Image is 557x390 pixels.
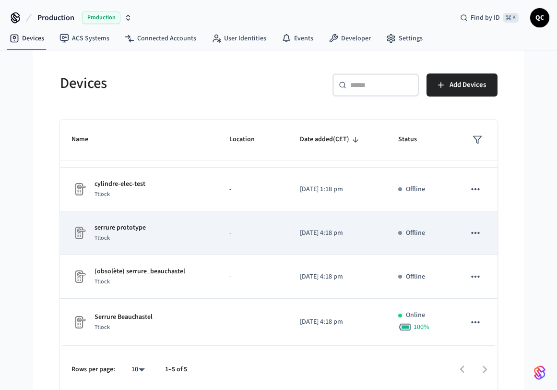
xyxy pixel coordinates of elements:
[204,30,274,47] a: User Identities
[60,73,273,93] h5: Devices
[531,9,548,26] span: QC
[398,132,429,147] span: Status
[71,365,115,375] p: Rows per page:
[52,30,117,47] a: ACS Systems
[229,272,277,282] p: -
[300,228,375,238] p: [DATE] 4:18 pm
[95,179,145,189] p: cylindre-elec-test
[37,12,74,24] span: Production
[406,272,425,282] p: Offline
[406,228,425,238] p: Offline
[406,310,425,320] p: Online
[117,30,204,47] a: Connected Accounts
[300,272,375,282] p: [DATE] 4:18 pm
[406,184,425,195] p: Offline
[71,225,87,241] img: Placeholder Lock Image
[60,83,498,346] table: sticky table
[229,228,277,238] p: -
[127,363,150,377] div: 10
[274,30,321,47] a: Events
[95,278,110,286] span: Ttlock
[165,365,187,375] p: 1–5 of 5
[321,30,379,47] a: Developer
[229,317,277,327] p: -
[95,190,110,198] span: Ttlock
[427,73,498,97] button: Add Devices
[530,8,549,27] button: QC
[71,132,101,147] span: Name
[300,317,375,327] p: [DATE] 4:18 pm
[71,182,87,197] img: Placeholder Lock Image
[71,269,87,284] img: Placeholder Lock Image
[300,184,375,195] p: [DATE] 1:18 pm
[82,12,120,24] span: Production
[71,315,87,330] img: Placeholder Lock Image
[95,267,185,277] p: (obsolète) serrure_beauchastel
[229,184,277,195] p: -
[503,13,519,23] span: ⌘ K
[95,312,153,322] p: Serrure Beauchastel
[300,132,362,147] span: Date added(CET)
[452,9,526,26] div: Find by ID⌘ K
[379,30,430,47] a: Settings
[534,365,545,380] img: SeamLogoGradient.69752ec5.svg
[471,13,500,23] span: Find by ID
[450,79,486,91] span: Add Devices
[2,30,52,47] a: Devices
[229,132,267,147] span: Location
[95,323,110,331] span: Ttlock
[95,223,146,233] p: serrure prototype
[95,234,110,242] span: Ttlock
[414,322,429,332] span: 100 %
